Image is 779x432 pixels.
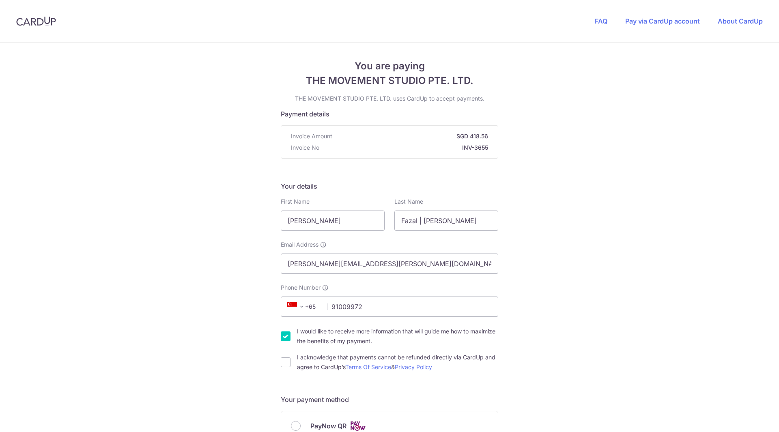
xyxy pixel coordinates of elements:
img: CardUp [16,16,56,26]
span: Invoice No [291,144,319,152]
div: PayNow QR Cards logo [291,421,488,431]
a: Terms Of Service [345,363,391,370]
strong: SGD 418.56 [336,132,488,140]
span: THE MOVEMENT STUDIO PTE. LTD. [281,73,498,88]
label: I would like to receive more information that will guide me how to maximize the benefits of my pa... [297,327,498,346]
input: First name [281,211,385,231]
img: Cards logo [350,421,366,431]
label: Last Name [394,198,423,206]
span: +65 [287,302,307,312]
span: Invoice Amount [291,132,332,140]
span: PayNow QR [310,421,346,431]
input: Last name [394,211,498,231]
span: Phone Number [281,284,321,292]
span: Email Address [281,241,318,249]
span: +65 [285,302,321,312]
a: About CardUp [718,17,763,25]
h5: Your details [281,181,498,191]
span: You are paying [281,59,498,73]
h5: Your payment method [281,395,498,404]
a: Pay via CardUp account [625,17,700,25]
p: THE MOVEMENT STUDIO PTE. LTD. uses CardUp to accept payments. [281,95,498,103]
a: FAQ [595,17,607,25]
a: Privacy Policy [395,363,432,370]
input: Email address [281,254,498,274]
h5: Payment details [281,109,498,119]
label: First Name [281,198,310,206]
strong: INV-3655 [323,144,488,152]
label: I acknowledge that payments cannot be refunded directly via CardUp and agree to CardUp’s & [297,352,498,372]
